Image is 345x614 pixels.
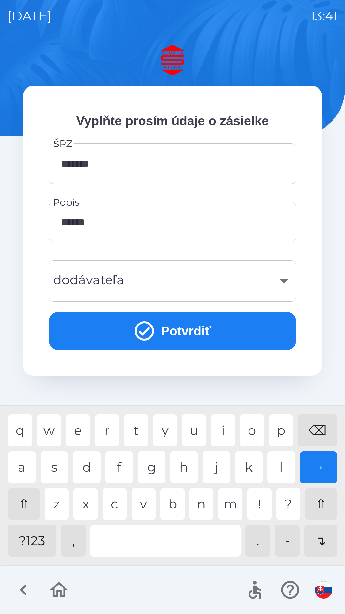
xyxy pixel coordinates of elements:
[49,111,296,130] p: Vyplňte prosím údaje o zásielke
[8,6,51,26] p: [DATE]
[23,45,322,75] img: Logo
[310,6,337,26] p: 13:41
[49,312,296,350] button: Potvrdiť
[53,137,73,151] label: ŠPZ
[53,195,80,209] label: Popis
[315,581,332,599] img: sk flag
